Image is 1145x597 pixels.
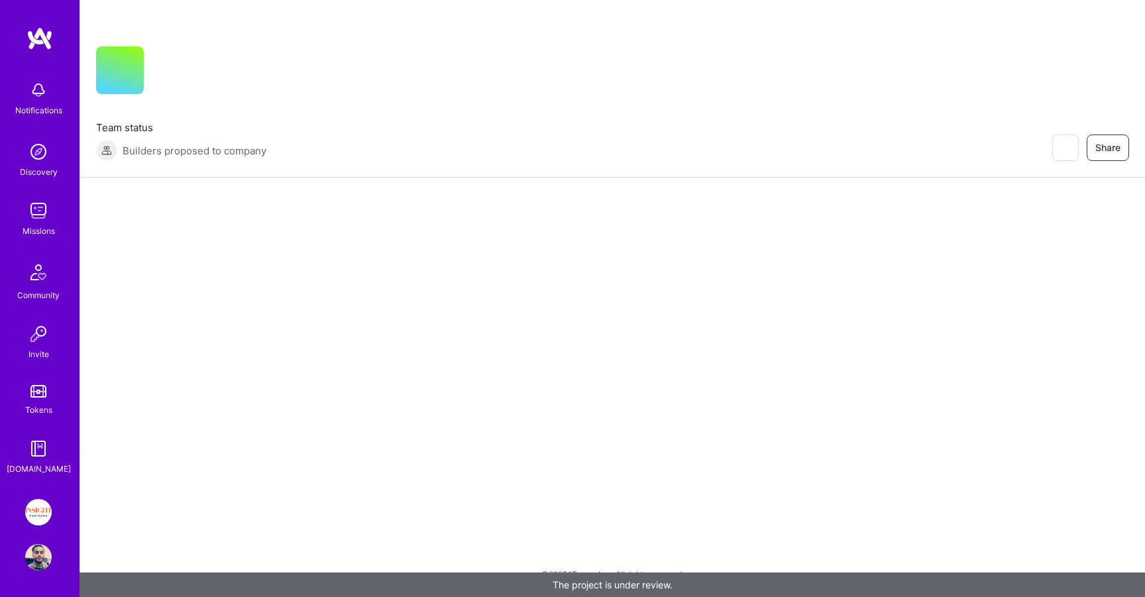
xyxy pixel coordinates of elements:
div: Community [17,288,60,302]
img: Invite [25,321,52,347]
img: bell [25,77,52,103]
i: icon CompanyGray [160,68,170,78]
img: User Avatar [25,544,52,570]
i: icon EyeClosed [1060,142,1070,153]
img: Insight Partners: Data & AI - Sourcing [25,499,52,525]
a: Insight Partners: Data & AI - Sourcing [22,499,55,525]
div: The project is under review. [80,572,1145,597]
img: teamwork [25,197,52,224]
img: Builders proposed to company [96,140,117,161]
div: Missions [23,224,55,238]
img: discovery [25,138,52,165]
div: [DOMAIN_NAME] [7,462,71,476]
span: Team status [96,121,266,135]
div: Invite [28,347,49,361]
img: guide book [25,435,52,462]
a: User Avatar [22,544,55,570]
span: Share [1095,141,1120,154]
div: Notifications [15,103,62,117]
img: Community [23,256,54,288]
div: Discovery [20,165,58,179]
div: Tokens [25,403,52,417]
img: logo [27,27,53,50]
span: Builders proposed to company [123,144,266,158]
img: tokens [30,385,46,398]
button: Share [1087,135,1129,161]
